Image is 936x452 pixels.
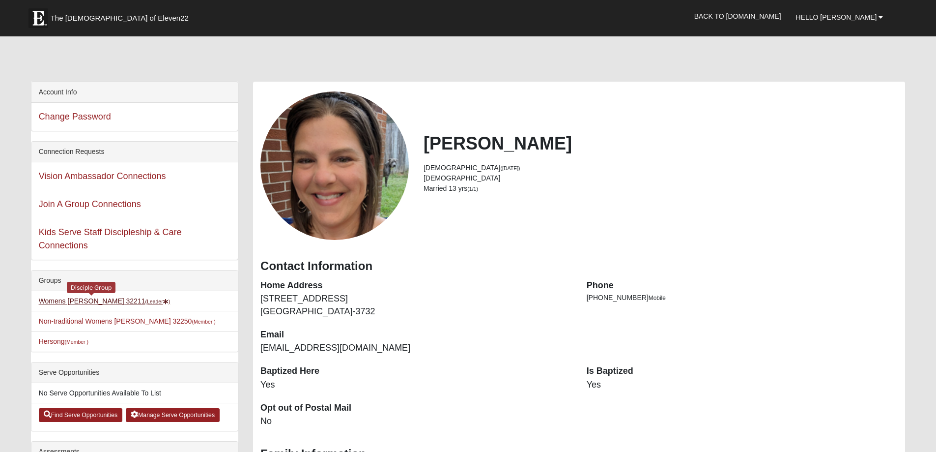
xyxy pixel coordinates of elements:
dd: [EMAIL_ADDRESS][DOMAIN_NAME] [260,342,572,355]
small: (Member ) [65,339,88,345]
dt: Home Address [260,279,572,292]
small: (1/1) [467,186,478,192]
a: Join A Group Connections [39,199,141,209]
div: Groups [31,271,238,291]
small: ([DATE]) [501,165,520,171]
div: Connection Requests [31,142,238,162]
a: The [DEMOGRAPHIC_DATA] of Eleven22 [24,3,220,28]
div: Account Info [31,82,238,103]
a: Find Serve Opportunities [39,408,123,422]
dt: Opt out of Postal Mail [260,402,572,415]
a: Kids Serve Staff Discipleship & Care Connections [39,227,182,250]
dd: Yes [587,379,898,392]
a: Vision Ambassador Connections [39,171,166,181]
li: [DEMOGRAPHIC_DATA] [424,173,898,183]
a: Back to [DOMAIN_NAME] [687,4,789,29]
dt: Is Baptized [587,365,898,378]
img: Eleven22 logo [28,8,48,28]
dt: Baptized Here [260,365,572,378]
div: Serve Opportunities [31,362,238,383]
dt: Phone [587,279,898,292]
li: Married 13 yrs [424,183,898,194]
dd: Yes [260,379,572,392]
li: No Serve Opportunities Available To List [31,383,238,403]
a: Change Password [39,112,111,121]
div: Disciple Group [67,282,115,293]
span: The [DEMOGRAPHIC_DATA] of Eleven22 [51,13,189,23]
a: Womens [PERSON_NAME] 32211(Leader) [39,297,170,305]
small: (Leader ) [145,299,170,304]
small: (Member ) [192,319,215,325]
a: Non-traditional Womens [PERSON_NAME] 32250(Member ) [39,317,216,325]
a: Manage Serve Opportunities [126,408,220,422]
a: Hersong(Member ) [39,337,88,345]
dd: No [260,415,572,428]
h3: Contact Information [260,259,898,273]
span: Mobile [649,295,666,301]
li: [DEMOGRAPHIC_DATA] [424,163,898,173]
dt: Email [260,329,572,341]
a: Hello [PERSON_NAME] [789,5,891,30]
a: View Fullsize Photo [260,91,409,240]
span: Hello [PERSON_NAME] [796,13,877,21]
dd: [STREET_ADDRESS] [GEOGRAPHIC_DATA]-3732 [260,293,572,318]
li: [PHONE_NUMBER] [587,293,898,303]
h2: [PERSON_NAME] [424,133,898,154]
